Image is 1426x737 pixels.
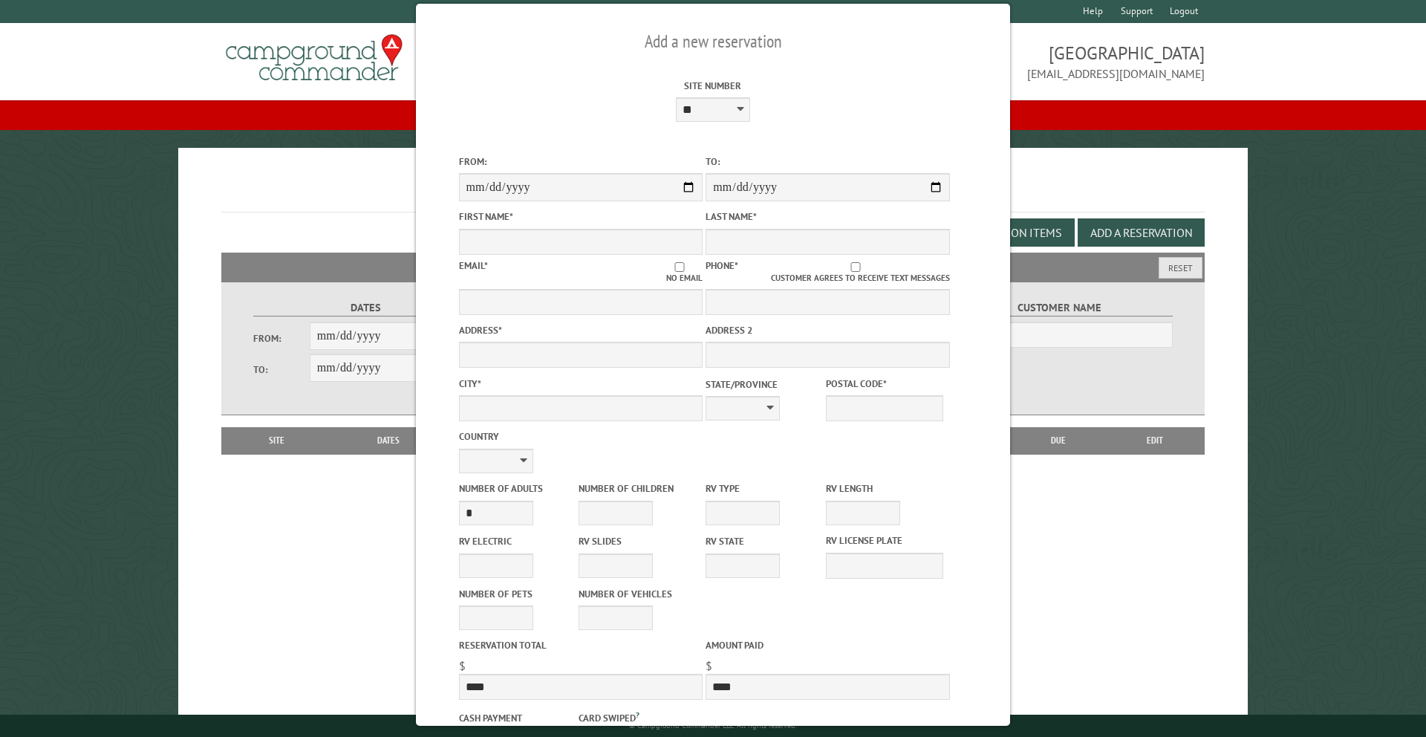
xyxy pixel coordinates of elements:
[253,363,310,377] label: To:
[761,262,950,285] label: Customer agrees to receive text messages
[459,377,703,391] label: City
[629,721,797,730] small: © Campground Commander LLC. All rights reserved.
[579,587,696,601] label: Number of Vehicles
[459,27,968,56] h2: Add a new reservation
[459,638,703,652] label: Reservation Total
[1012,427,1105,454] th: Due
[221,29,407,87] img: Campground Commander
[459,155,703,169] label: From:
[253,331,310,345] label: From:
[459,658,466,673] span: $
[706,534,823,548] label: RV State
[591,79,836,93] label: Site Number
[459,711,576,725] label: Cash payment
[706,658,712,673] span: $
[636,710,639,720] a: ?
[706,155,950,169] label: To:
[706,481,823,496] label: RV Type
[706,210,950,224] label: Last Name
[459,259,488,272] label: Email
[826,533,943,548] label: RV License Plate
[325,427,452,454] th: Dates
[657,262,703,272] input: No email
[221,253,1205,281] h2: Filters
[761,262,950,272] input: Customer agrees to receive text messages
[947,218,1075,247] button: Edit Add-on Items
[1078,218,1205,247] button: Add a Reservation
[459,481,576,496] label: Number of Adults
[459,534,576,548] label: RV Electric
[1159,257,1202,279] button: Reset
[706,259,738,272] label: Phone
[253,299,480,316] label: Dates
[1105,427,1205,454] th: Edit
[459,429,703,444] label: Country
[706,377,823,392] label: State/Province
[579,534,696,548] label: RV Slides
[459,210,703,224] label: First Name
[229,427,325,454] th: Site
[826,377,943,391] label: Postal Code
[579,481,696,496] label: Number of Children
[826,481,943,496] label: RV Length
[459,587,576,601] label: Number of Pets
[579,709,696,725] label: Card swiped
[657,262,703,285] label: No email
[459,323,703,337] label: Address
[706,323,950,337] label: Address 2
[947,299,1173,316] label: Customer Name
[221,172,1205,212] h1: Reservations
[706,638,950,652] label: Amount paid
